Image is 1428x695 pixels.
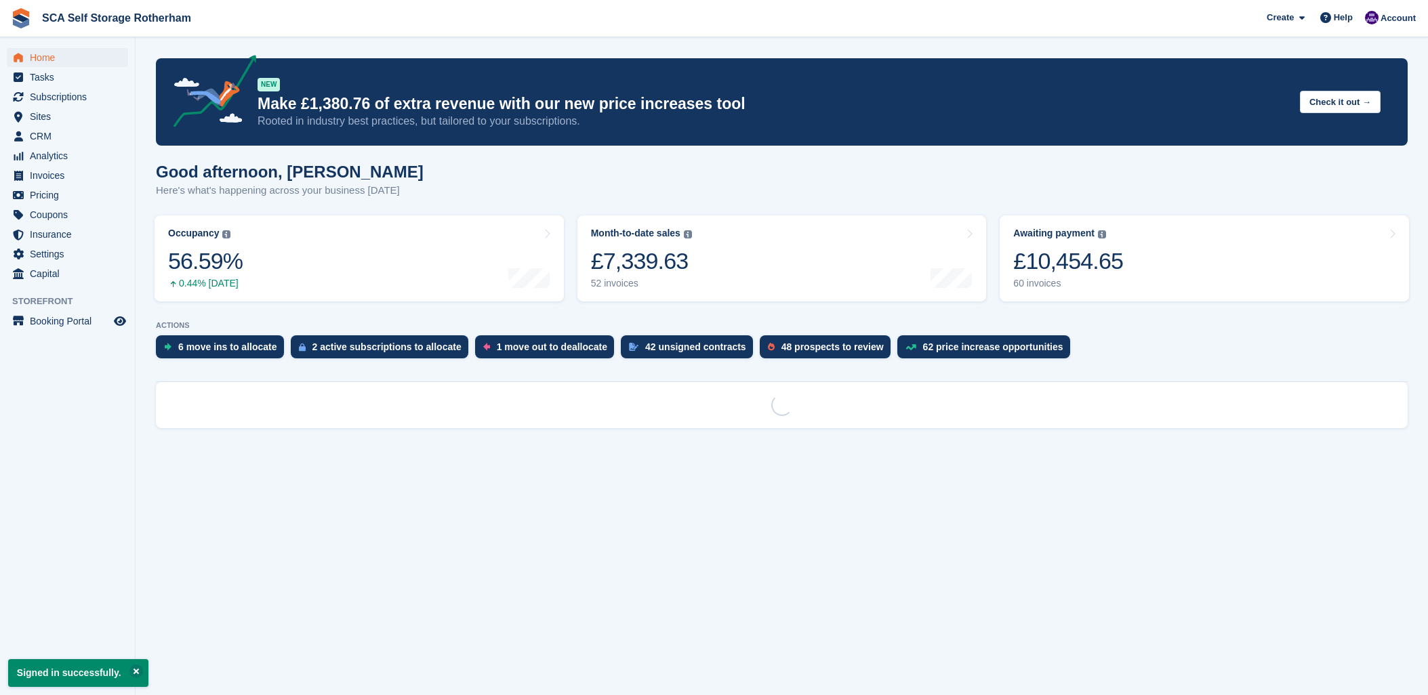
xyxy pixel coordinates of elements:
a: menu [7,245,128,264]
a: menu [7,127,128,146]
a: menu [7,312,128,331]
a: Month-to-date sales £7,339.63 52 invoices [577,215,987,301]
a: menu [7,107,128,126]
p: Here's what's happening across your business [DATE] [156,183,424,198]
div: 52 invoices [591,278,692,289]
img: icon-info-grey-7440780725fd019a000dd9b08b2336e03edf1995a4989e88bcd33f0948082b44.svg [1098,230,1106,238]
a: menu [7,48,128,67]
div: 56.59% [168,247,243,275]
span: Tasks [30,68,111,87]
span: Storefront [12,295,135,308]
a: Occupancy 56.59% 0.44% [DATE] [155,215,564,301]
div: Month-to-date sales [591,228,680,239]
a: 62 price increase opportunities [897,335,1077,365]
span: Invoices [30,166,111,185]
div: 6 move ins to allocate [178,341,277,352]
a: menu [7,146,128,165]
a: menu [7,205,128,224]
p: Rooted in industry best practices, but tailored to your subscriptions. [258,114,1289,129]
p: Signed in successfully. [8,659,148,687]
span: Capital [30,264,111,283]
p: ACTIONS [156,321,1408,330]
span: CRM [30,127,111,146]
a: menu [7,87,128,106]
a: 6 move ins to allocate [156,335,291,365]
img: price-adjustments-announcement-icon-8257ccfd72463d97f412b2fc003d46551f7dbcb40ab6d574587a9cd5c0d94... [162,55,257,132]
img: active_subscription_to_allocate_icon-d502201f5373d7db506a760aba3b589e785aa758c864c3986d89f69b8ff3... [299,343,306,352]
div: Awaiting payment [1013,228,1095,239]
a: Awaiting payment £10,454.65 60 invoices [1000,215,1409,301]
a: SCA Self Storage Rotherham [37,7,197,29]
div: £10,454.65 [1013,247,1123,275]
img: move_ins_to_allocate_icon-fdf77a2bb77ea45bf5b3d319d69a93e2d87916cf1d5bf7949dd705db3b84f3ca.svg [164,343,171,351]
button: Check it out → [1300,91,1381,113]
a: 2 active subscriptions to allocate [291,335,475,365]
span: Analytics [30,146,111,165]
a: 48 prospects to review [760,335,897,365]
span: Home [30,48,111,67]
span: Subscriptions [30,87,111,106]
a: menu [7,166,128,185]
p: Make £1,380.76 of extra revenue with our new price increases tool [258,94,1289,114]
span: Coupons [30,205,111,224]
div: 42 unsigned contracts [645,341,746,352]
img: contract_signature_icon-13c848040528278c33f63329250d36e43548de30e8caae1d1a13099fd9432cc5.svg [629,343,638,351]
img: move_outs_to_deallocate_icon-f764333ba52eb49d3ac5e1228854f67142a1ed5810a6f6cc68b1a99e826820c5.svg [483,343,490,351]
a: 1 move out to deallocate [475,335,621,365]
img: price_increase_opportunities-93ffe204e8149a01c8c9dc8f82e8f89637d9d84a8eef4429ea346261dce0b2c0.svg [905,344,916,350]
a: menu [7,186,128,205]
span: Help [1334,11,1353,24]
div: 0.44% [DATE] [168,278,243,289]
a: Preview store [112,313,128,329]
span: Sites [30,107,111,126]
span: Account [1381,12,1416,25]
a: menu [7,68,128,87]
img: stora-icon-8386f47178a22dfd0bd8f6a31ec36ba5ce8667c1dd55bd0f319d3a0aa187defe.svg [11,8,31,28]
div: 60 invoices [1013,278,1123,289]
div: 48 prospects to review [781,341,884,352]
div: NEW [258,78,280,91]
a: menu [7,225,128,244]
span: Booking Portal [30,312,111,331]
div: Occupancy [168,228,219,239]
span: Settings [30,245,111,264]
span: Insurance [30,225,111,244]
a: 42 unsigned contracts [621,335,760,365]
a: menu [7,264,128,283]
span: Pricing [30,186,111,205]
div: £7,339.63 [591,247,692,275]
h1: Good afternoon, [PERSON_NAME] [156,163,424,181]
img: icon-info-grey-7440780725fd019a000dd9b08b2336e03edf1995a4989e88bcd33f0948082b44.svg [684,230,692,238]
img: prospect-51fa495bee0391a8d652442698ab0144808aea92771e9ea1ae160a38d050c398.svg [768,343,775,351]
img: Kelly Neesham [1365,11,1379,24]
div: 62 price increase opportunities [923,341,1063,352]
div: 2 active subscriptions to allocate [312,341,462,352]
span: Create [1267,11,1294,24]
div: 1 move out to deallocate [497,341,607,352]
img: icon-info-grey-7440780725fd019a000dd9b08b2336e03edf1995a4989e88bcd33f0948082b44.svg [222,230,230,238]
